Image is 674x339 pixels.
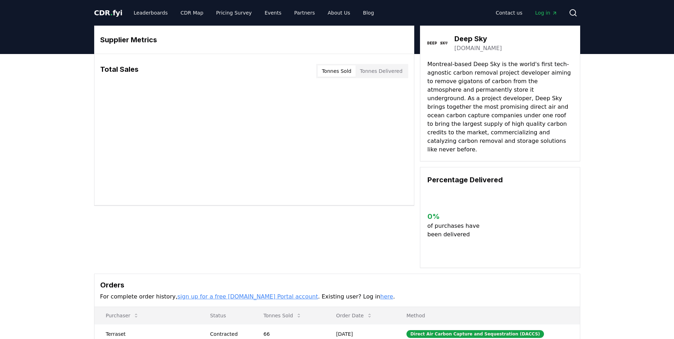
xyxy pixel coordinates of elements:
h3: Total Sales [100,64,139,78]
p: Status [204,312,246,319]
a: About Us [322,6,356,19]
button: Tonnes Delivered [356,65,407,77]
a: Events [259,6,287,19]
a: Contact us [490,6,528,19]
p: For complete order history, . Existing user? Log in . [100,292,574,301]
nav: Main [128,6,379,19]
a: sign up for a free [DOMAIN_NAME] Portal account [177,293,318,300]
button: Purchaser [100,308,145,323]
h3: 0 % [427,211,485,222]
div: Contracted [210,330,246,338]
h3: Orders [100,280,574,290]
a: Leaderboards [128,6,173,19]
p: of purchases have been delivered [427,222,485,239]
button: Order Date [330,308,378,323]
a: Log in [529,6,563,19]
h3: Supplier Metrics [100,34,408,45]
a: Blog [357,6,380,19]
a: [DOMAIN_NAME] [454,44,502,53]
h3: Percentage Delivered [427,174,573,185]
p: Method [401,312,574,319]
button: Tonnes Sold [258,308,307,323]
img: Deep Sky-logo [427,33,447,53]
h3: Deep Sky [454,33,502,44]
a: Partners [289,6,320,19]
a: CDR.fyi [94,8,123,18]
div: Direct Air Carbon Capture and Sequestration (DACCS) [406,330,544,338]
span: . [110,9,113,17]
nav: Main [490,6,563,19]
button: Tonnes Sold [318,65,356,77]
span: Log in [535,9,557,16]
span: CDR fyi [94,9,123,17]
p: Montreal-based Deep Sky is the world's first tech-agnostic carbon removal project developer aimin... [427,60,573,154]
a: here [380,293,393,300]
a: Pricing Survey [210,6,257,19]
a: CDR Map [175,6,209,19]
